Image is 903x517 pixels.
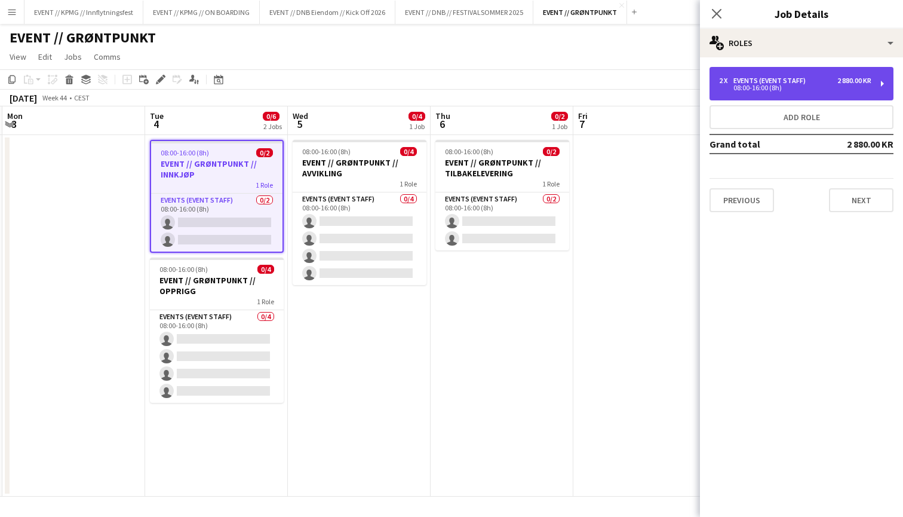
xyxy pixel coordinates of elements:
button: EVENT // DNB // FESTIVALSOMMER 2025 [395,1,533,24]
td: Grand total [709,134,818,154]
a: Jobs [59,49,87,65]
button: Previous [709,188,774,212]
button: Next [829,188,893,212]
div: 1 Job [552,122,567,131]
span: 1 Role [400,179,417,188]
h3: EVENT // GRØNTPUNKT // AVVIKLING [293,157,426,179]
span: 08:00-16:00 (8h) [445,147,493,156]
div: CEST [74,93,90,102]
span: Tue [150,111,164,121]
span: 08:00-16:00 (8h) [302,147,351,156]
div: [DATE] [10,92,37,104]
span: Wed [293,111,308,121]
td: 2 880.00 KR [818,134,893,154]
span: 0/2 [551,112,568,121]
span: 4 [148,117,164,131]
span: 0/4 [408,112,425,121]
span: 1 Role [256,181,273,189]
div: Roles [700,29,903,57]
app-job-card: 08:00-16:00 (8h)0/4EVENT // GRØNTPUNKT // OPPRIGG1 RoleEvents (Event Staff)0/408:00-16:00 (8h) [150,258,284,403]
h1: EVENT // GRØNTPUNKT [10,29,156,47]
h3: EVENT // GRØNTPUNKT // OPPRIGG [150,275,284,296]
span: Week 44 [39,93,69,102]
span: 08:00-16:00 (8h) [161,148,209,157]
span: Mon [7,111,23,121]
span: View [10,51,26,62]
div: Events (Event Staff) [733,77,810,85]
app-job-card: 08:00-16:00 (8h)0/2EVENT // GRØNTPUNKT // INNKJØP1 RoleEvents (Event Staff)0/208:00-16:00 (8h) [150,140,284,253]
button: EVENT // KPMG // ON BOARDING [143,1,260,24]
span: 0/4 [257,265,274,274]
app-card-role: Events (Event Staff)0/208:00-16:00 (8h) [435,192,569,250]
span: Fri [578,111,588,121]
app-job-card: 08:00-16:00 (8h)0/4EVENT // GRØNTPUNKT // AVVIKLING1 RoleEvents (Event Staff)0/408:00-16:00 (8h) [293,140,426,285]
a: View [5,49,31,65]
div: 08:00-16:00 (8h) [719,85,871,91]
span: 5 [291,117,308,131]
span: 7 [576,117,588,131]
button: EVENT // KPMG // Innflytningsfest [24,1,143,24]
span: 0/4 [400,147,417,156]
div: 1 Job [409,122,425,131]
div: 2 Jobs [263,122,282,131]
span: Thu [435,111,450,121]
span: 1 Role [257,297,274,306]
span: Comms [94,51,121,62]
span: 0/2 [256,148,273,157]
span: 1 Role [542,179,560,188]
div: 2 x [719,77,733,85]
a: Edit [33,49,57,65]
h3: Job Details [700,6,903,22]
div: 2 880.00 KR [837,77,871,85]
app-card-role: Events (Event Staff)0/408:00-16:00 (8h) [150,310,284,403]
span: Jobs [64,51,82,62]
span: 0/2 [543,147,560,156]
app-job-card: 08:00-16:00 (8h)0/2EVENT // GRØNTPUNKT // TILBAKELEVERING1 RoleEvents (Event Staff)0/208:00-16:00... [435,140,569,250]
span: Edit [38,51,52,62]
button: EVENT // GRØNTPUNKT [533,1,627,24]
app-card-role: Events (Event Staff)0/408:00-16:00 (8h) [293,192,426,285]
app-card-role: Events (Event Staff)0/208:00-16:00 (8h) [151,194,282,252]
h3: EVENT // GRØNTPUNKT // INNKJØP [151,158,282,180]
button: EVENT // DNB Eiendom // Kick Off 2026 [260,1,395,24]
h3: EVENT // GRØNTPUNKT // TILBAKELEVERING [435,157,569,179]
span: 6 [434,117,450,131]
span: 08:00-16:00 (8h) [159,265,208,274]
span: 0/6 [263,112,279,121]
a: Comms [89,49,125,65]
button: Add role [709,105,893,129]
